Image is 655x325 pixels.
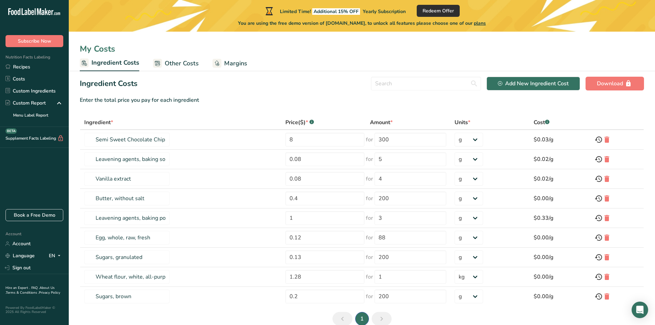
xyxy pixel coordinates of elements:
[31,285,40,290] a: FAQ .
[487,77,580,90] button: Add New Ingredient Cost
[366,292,373,301] span: for
[530,208,590,228] td: $0.33/g
[69,43,655,55] div: My Costs
[530,169,590,189] td: $0.02/g
[18,37,51,45] span: Subscribe Now
[474,20,486,26] span: plans
[423,7,454,14] span: Redeem Offer
[6,99,46,107] div: Custom Report
[632,302,648,318] div: Open Intercom Messenger
[6,306,63,314] div: Powered By FoodLabelMaker © 2025 All Rights Reserved
[417,5,460,17] button: Redeem Offer
[366,273,373,281] span: for
[6,285,30,290] a: Hire an Expert .
[6,285,55,295] a: About Us .
[530,189,590,208] td: $0.00/g
[212,56,247,71] a: Margins
[597,79,633,88] div: Download
[530,130,590,150] td: $0.03/g
[530,150,590,169] td: $0.02/g
[498,79,569,88] div: Add New Ingredient Cost
[530,248,590,267] td: $0.00/g
[285,118,314,127] div: Price($)
[80,55,139,72] a: Ingredient Costs
[366,136,373,144] span: for
[366,214,373,222] span: for
[530,228,590,248] td: $0.00/g
[39,290,60,295] a: Privacy Policy
[586,77,644,90] button: Download
[366,234,373,242] span: for
[366,194,373,203] span: for
[6,250,35,262] a: Language
[6,290,39,295] a: Terms & Conditions .
[366,175,373,183] span: for
[91,58,139,67] span: Ingredient Costs
[370,118,393,127] div: Amount
[366,253,373,261] span: for
[312,8,360,15] span: Additional 15% OFF
[6,209,63,221] a: Book a Free Demo
[80,96,644,104] div: Enter the total price you pay for each ingredient
[80,78,138,89] h2: Ingredient Costs
[238,20,486,27] span: You are using the free demo version of [DOMAIN_NAME], to unlock all features please choose one of...
[84,118,113,127] div: Ingredient
[455,118,470,127] div: Units
[530,267,590,287] td: $0.00/g
[153,56,199,71] a: Other Costs
[534,118,549,127] div: Cost
[264,7,406,15] div: Limited Time!
[6,35,63,47] button: Subscribe Now
[363,8,406,15] span: Yearly Subscription
[6,128,17,134] div: BETA
[530,287,590,306] td: $0.00/g
[366,155,373,163] span: for
[165,59,199,68] span: Other Costs
[371,77,481,90] input: Search
[224,59,247,68] span: Margins
[49,252,63,260] div: EN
